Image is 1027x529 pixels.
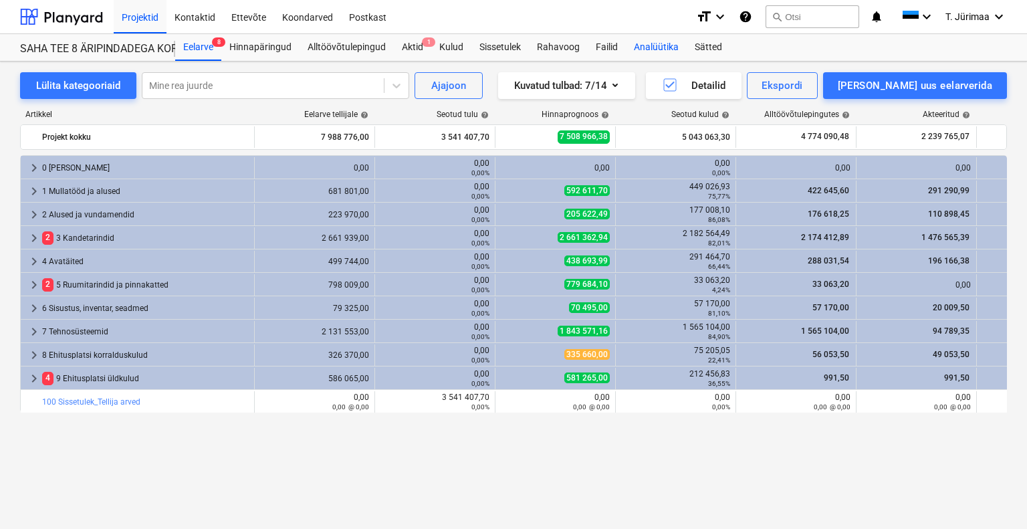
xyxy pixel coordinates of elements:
[542,110,609,119] div: Hinnaprognoos
[380,252,489,271] div: 0,00
[806,256,850,266] span: 288 031,54
[687,34,730,61] a: Sätted
[931,350,971,359] span: 49 053,50
[564,255,610,266] span: 438 693,99
[471,239,489,247] small: 0,00%
[960,465,1027,529] div: Chat Widget
[175,34,221,61] div: Eelarve
[662,77,725,94] div: Detailid
[811,280,850,289] span: 33 063,20
[394,34,431,61] a: Aktid1
[260,393,369,411] div: 0,00
[260,210,369,219] div: 223 970,00
[708,239,730,247] small: 82,01%
[823,72,1007,99] button: [PERSON_NAME] uus eelarverida
[800,233,850,242] span: 2 174 412,89
[569,302,610,313] span: 70 495,00
[708,380,730,387] small: 36,55%
[558,130,610,143] span: 7 508 966,38
[870,9,883,25] i: notifications
[621,299,730,318] div: 57 170,00
[304,110,368,119] div: Eelarve tellijale
[564,349,610,360] span: 335 660,00
[621,158,730,177] div: 0,00
[696,9,712,25] i: format_size
[646,72,741,99] button: Detailid
[26,160,42,176] span: keyboard_arrow_right
[471,380,489,387] small: 0,00%
[558,232,610,243] span: 2 661 362,94
[621,369,730,388] div: 212 456,83
[588,34,626,61] a: Failid
[558,326,610,336] span: 1 843 571,16
[42,278,53,291] span: 2
[806,186,850,195] span: 422 645,60
[927,209,971,219] span: 110 898,45
[42,368,249,389] div: 9 Ehitusplatsi üldkulud
[471,356,489,364] small: 0,00%
[415,72,483,99] button: Ajajoon
[42,157,249,179] div: 0 [PERSON_NAME]
[471,216,489,223] small: 0,00%
[621,346,730,364] div: 75 205,05
[260,327,369,336] div: 2 131 553,00
[598,111,609,119] span: help
[621,182,730,201] div: 449 026,93
[26,277,42,293] span: keyboard_arrow_right
[708,310,730,317] small: 81,10%
[626,34,687,61] a: Analüütika
[762,77,802,94] div: Ekspordi
[394,34,431,61] div: Aktid
[822,373,850,383] span: 991,50
[927,256,971,266] span: 196 166,38
[431,77,466,94] div: Ajajoon
[959,111,970,119] span: help
[260,163,369,173] div: 0,00
[380,205,489,224] div: 0,00
[529,34,588,61] a: Rahavoog
[741,163,850,173] div: 0,00
[931,303,971,312] span: 20 009,50
[42,321,249,342] div: 7 Tehnosüsteemid
[380,322,489,341] div: 0,00
[862,393,971,411] div: 0,00
[471,403,489,411] small: 0,00%
[260,304,369,313] div: 79 325,00
[26,207,42,223] span: keyboard_arrow_right
[764,110,850,119] div: Alltöövõtulepingutes
[42,204,249,225] div: 2 Alused ja vundamendid
[175,34,221,61] a: Eelarve8
[708,193,730,200] small: 75,77%
[332,403,369,411] small: 0,00 @ 0,00
[380,346,489,364] div: 0,00
[380,182,489,201] div: 0,00
[42,227,249,249] div: 3 Kandetarindid
[514,77,619,94] div: Kuvatud tulbad : 7/14
[26,371,42,387] span: keyboard_arrow_right
[26,324,42,340] span: keyboard_arrow_right
[772,11,782,22] span: search
[471,310,489,317] small: 0,00%
[621,126,730,148] div: 5 043 063,30
[621,229,730,247] div: 2 182 564,49
[212,37,225,47] span: 8
[20,42,159,56] div: SAHA TEE 8 ÄRIPINDADEGA KORTERMAJA
[747,72,817,99] button: Ekspordi
[26,300,42,316] span: keyboard_arrow_right
[42,298,249,319] div: 6 Sisustus, inventar, seadmed
[380,393,489,411] div: 3 541 407,70
[431,34,471,61] div: Kulud
[766,5,859,28] button: Otsi
[260,374,369,383] div: 586 065,00
[739,9,752,25] i: Abikeskus
[471,333,489,340] small: 0,00%
[621,276,730,294] div: 33 063,20
[945,11,990,22] span: T. Jürimaa
[422,37,435,47] span: 1
[920,233,971,242] span: 1 476 565,39
[931,326,971,336] span: 94 789,35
